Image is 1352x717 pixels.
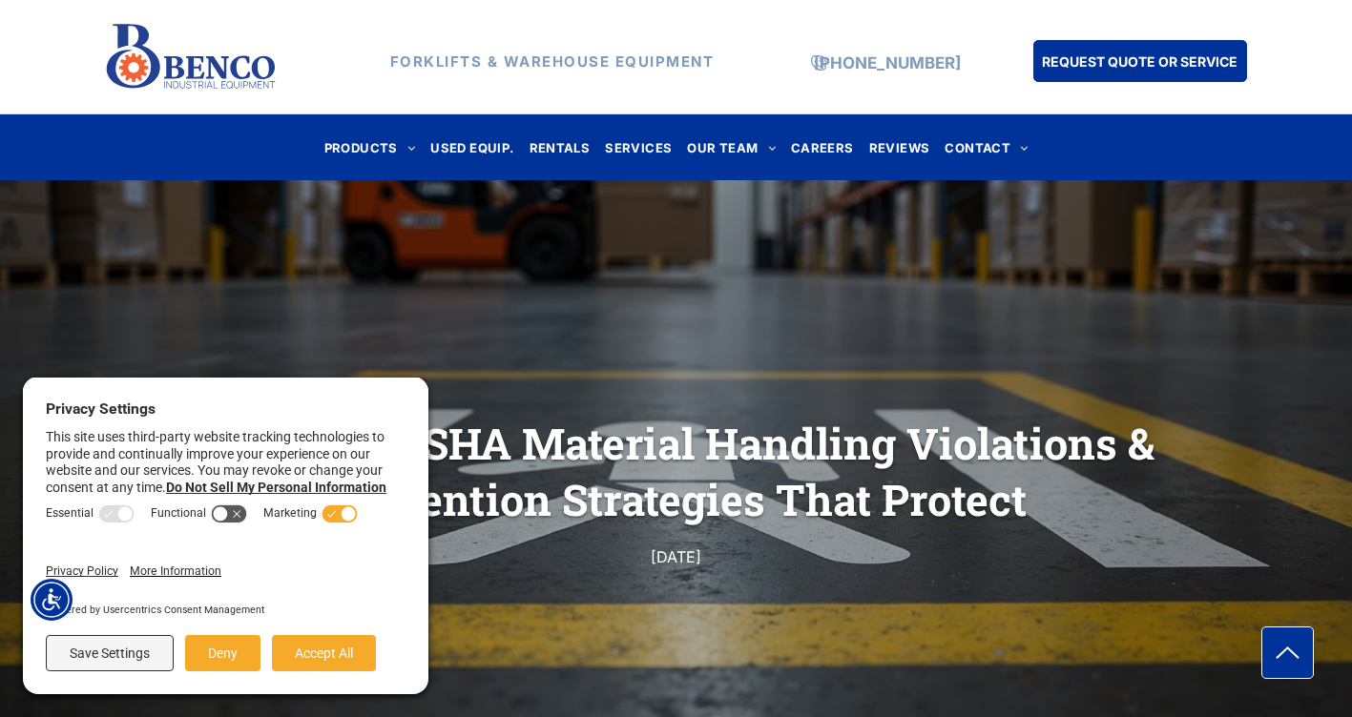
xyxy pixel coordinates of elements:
[937,134,1035,160] a: CONTACT
[423,134,521,160] a: USED EQUIP.
[679,134,783,160] a: OUR TEAM
[862,134,938,160] a: REVIEWS
[31,579,73,621] div: Accessibility Menu
[597,134,679,160] a: SERVICES
[783,134,862,160] a: CAREERS
[152,413,1201,529] h1: Common OSHA Material Handling Violations & Prevention Strategies That Protect
[322,543,1031,570] div: [DATE]
[390,52,715,71] strong: FORKLIFTS & WAREHOUSE EQUIPMENT
[1033,40,1247,82] a: REQUEST QUOTE OR SERVICE
[814,53,961,72] a: [PHONE_NUMBER]
[522,134,598,160] a: RENTALS
[317,134,424,160] a: PRODUCTS
[1042,44,1238,79] span: REQUEST QUOTE OR SERVICE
